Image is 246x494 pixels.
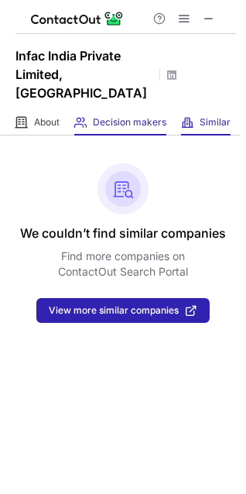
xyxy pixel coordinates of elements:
[49,305,179,316] span: View more similar companies
[58,249,188,280] p: Find more companies on ContactOut Search Portal
[34,116,60,129] span: About
[97,163,149,214] img: No leads found
[31,9,124,28] img: ContactOut v5.3.10
[93,116,166,129] span: Decision makers
[200,116,231,129] span: Similar
[15,46,155,102] h1: Infac India Private Limited,[GEOGRAPHIC_DATA]
[20,224,226,242] header: We couldn’t find similar companies
[36,298,210,323] button: View more similar companies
